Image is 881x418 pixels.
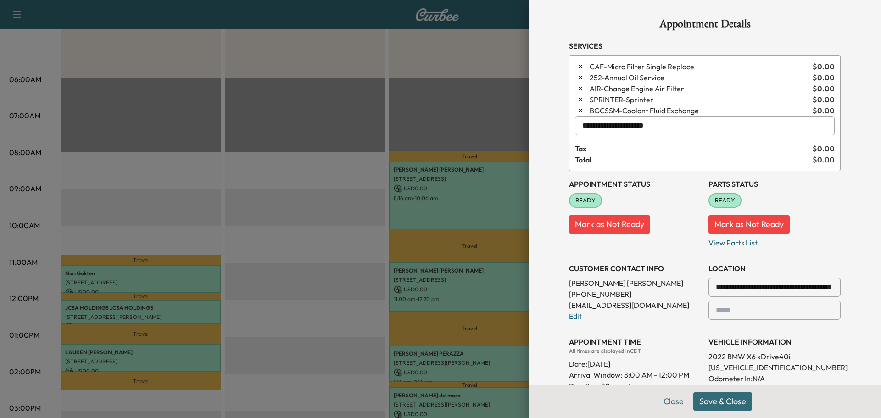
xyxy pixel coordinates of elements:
[813,61,835,72] span: $ 0.00
[813,105,835,116] span: $ 0.00
[569,263,701,274] h3: CUSTOMER CONTACT INFO
[708,351,841,362] p: 2022 BMW X6 xDrive40i
[708,384,841,395] p: Odometer Out: N/A
[813,143,835,154] span: $ 0.00
[569,336,701,347] h3: APPOINTMENT TIME
[569,355,701,369] div: Date: [DATE]
[813,72,835,83] span: $ 0.00
[624,369,689,380] span: 8:00 AM - 12:00 PM
[590,83,809,94] span: Change Engine Air Filter
[569,18,841,33] h1: Appointment Details
[708,215,790,234] button: Mark as Not Ready
[658,392,690,411] button: Close
[569,40,841,51] h3: Services
[693,392,752,411] button: Save & Close
[590,105,809,116] span: Coolant Fluid Exchange
[569,369,701,380] p: Arrival Window:
[813,83,835,94] span: $ 0.00
[590,72,809,83] span: Annual Oil Service
[569,278,701,289] p: [PERSON_NAME] [PERSON_NAME]
[569,289,701,300] p: [PHONE_NUMBER]
[569,215,650,234] button: Mark as Not Ready
[590,94,809,105] span: Sprinter
[590,61,809,72] span: Micro Filter Single Replace
[569,300,701,311] p: [EMAIL_ADDRESS][DOMAIN_NAME]
[569,347,701,355] div: All times are displayed in CDT
[708,178,841,189] h3: Parts Status
[813,154,835,165] span: $ 0.00
[708,373,841,384] p: Odometer In: N/A
[813,94,835,105] span: $ 0.00
[708,234,841,248] p: View Parts List
[708,336,841,347] h3: VEHICLE INFORMATION
[569,178,701,189] h3: Appointment Status
[570,196,601,205] span: READY
[575,143,813,154] span: Tax
[708,362,841,373] p: [US_VEHICLE_IDENTIFICATION_NUMBER]
[569,380,701,391] p: Duration: 80 minutes
[708,263,841,274] h3: LOCATION
[569,312,582,321] a: Edit
[709,196,741,205] span: READY
[575,154,813,165] span: Total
